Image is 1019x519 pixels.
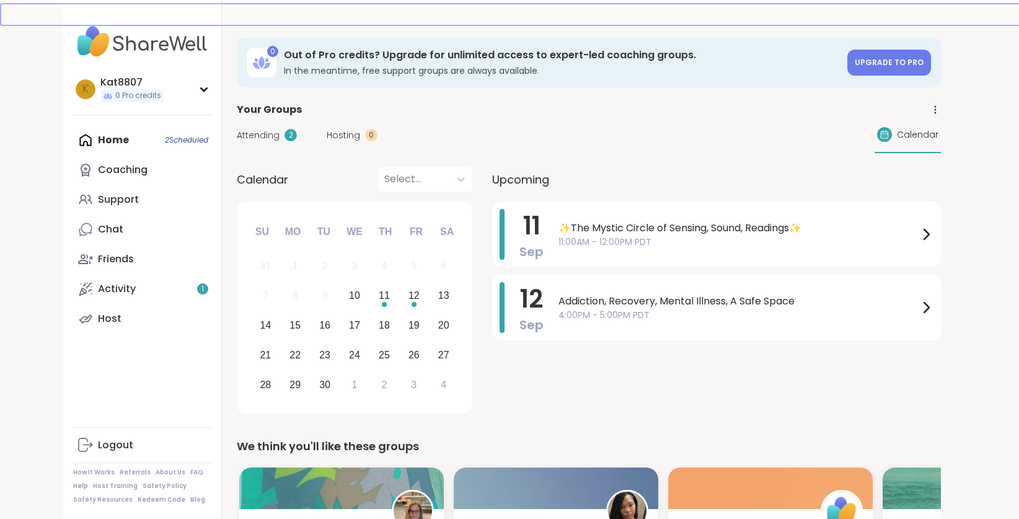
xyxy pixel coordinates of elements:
div: Choose Tuesday, September 23rd, 2025 [312,342,338,368]
div: 17 [349,317,360,334]
a: Friends [73,244,211,274]
span: Upgrade to Pro [855,57,924,68]
div: 7 [263,287,268,304]
div: Choose Sunday, September 21st, 2025 [252,342,279,368]
div: Choose Thursday, September 11th, 2025 [371,283,398,309]
div: Choose Saturday, September 27th, 2025 [430,342,457,368]
a: Host [73,304,211,334]
a: Host Training [93,482,138,490]
div: 3 [352,257,358,274]
div: 18 [379,317,390,334]
div: 2 [381,376,387,393]
div: Not available Wednesday, September 3rd, 2025 [342,253,368,280]
div: Support [98,193,139,206]
div: We [341,218,368,246]
div: Choose Friday, September 19th, 2025 [400,313,427,339]
div: Choose Thursday, September 18th, 2025 [371,313,398,339]
div: 1 [293,257,298,274]
div: 16 [319,317,330,334]
a: Support [73,185,211,215]
div: 23 [319,347,330,363]
span: Upcoming [492,171,549,188]
div: Choose Tuesday, September 16th, 2025 [312,313,338,339]
div: 2 [322,257,328,274]
div: Choose Saturday, October 4th, 2025 [430,371,457,398]
span: Attending [237,129,280,142]
span: Your Groups [237,102,302,117]
div: month 2025-09 [250,251,458,399]
div: Choose Wednesday, September 10th, 2025 [342,283,368,309]
div: Not available Monday, September 1st, 2025 [282,253,309,280]
img: ShareWell Nav Logo [73,20,211,63]
div: 19 [408,317,420,334]
div: 2 [285,129,297,141]
h3: In the meantime, free support groups are always available. [284,64,840,77]
div: Choose Monday, September 29th, 2025 [282,371,309,398]
div: 9 [322,287,328,304]
div: Choose Friday, September 26th, 2025 [400,342,427,368]
div: Choose Saturday, September 13th, 2025 [430,283,457,309]
div: Coaching [98,163,148,177]
div: Choose Tuesday, September 30th, 2025 [312,371,338,398]
div: Choose Monday, September 15th, 2025 [282,313,309,339]
div: Choose Sunday, September 28th, 2025 [252,371,279,398]
iframe: Spotlight [199,164,209,174]
div: 6 [441,257,446,274]
span: 11:00AM - 12:00PM PDT [558,236,919,249]
div: Host [98,312,121,326]
div: We think you'll like these groups [237,438,941,455]
span: Sep [519,316,544,334]
div: Su [249,218,276,246]
span: Sep [519,243,544,260]
div: 31 [260,257,271,274]
div: Tu [310,218,337,246]
a: Help [73,482,88,490]
div: 4 [441,376,446,393]
div: 25 [379,347,390,363]
div: Mo [279,218,306,246]
div: Choose Wednesday, September 24th, 2025 [342,342,368,368]
div: Friends [98,252,134,266]
div: Chat [98,223,123,236]
div: 0 [365,129,377,141]
div: 4 [381,257,387,274]
div: Not available Sunday, August 31st, 2025 [252,253,279,280]
div: Not available Monday, September 8th, 2025 [282,283,309,309]
div: 28 [260,376,271,393]
span: Calendar [897,128,938,141]
a: Referrals [120,468,151,477]
div: Choose Friday, September 12th, 2025 [400,283,427,309]
a: Redeem Code [138,495,185,504]
div: 21 [260,347,271,363]
div: 3 [411,376,417,393]
div: Not available Tuesday, September 9th, 2025 [312,283,338,309]
div: 30 [319,376,330,393]
div: Choose Saturday, September 20th, 2025 [430,313,457,339]
a: How It Works [73,468,115,477]
h3: Out of Pro credits? Upgrade for unlimited access to expert-led coaching groups. [284,48,840,62]
div: 12 [408,287,420,304]
div: Choose Sunday, September 14th, 2025 [252,313,279,339]
div: Choose Thursday, October 2nd, 2025 [371,371,398,398]
div: 14 [260,317,271,334]
div: Choose Thursday, September 25th, 2025 [371,342,398,368]
div: Choose Friday, October 3rd, 2025 [400,371,427,398]
div: 13 [438,287,449,304]
div: Sa [433,218,461,246]
a: Chat [73,215,211,244]
a: Activity1 [73,274,211,304]
div: 11 [379,287,390,304]
div: Not available Friday, September 5th, 2025 [400,253,427,280]
a: Upgrade to Pro [847,50,931,76]
div: 10 [349,287,360,304]
a: Safety Resources [73,495,133,504]
div: Not available Saturday, September 6th, 2025 [430,253,457,280]
span: Hosting [327,129,360,142]
span: 12 [520,282,543,316]
a: Safety Policy [143,482,187,490]
div: Choose Wednesday, September 17th, 2025 [342,313,368,339]
div: Logout [98,438,133,452]
div: Fr [402,218,430,246]
div: Kat8807 [100,76,164,89]
div: 26 [408,347,420,363]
